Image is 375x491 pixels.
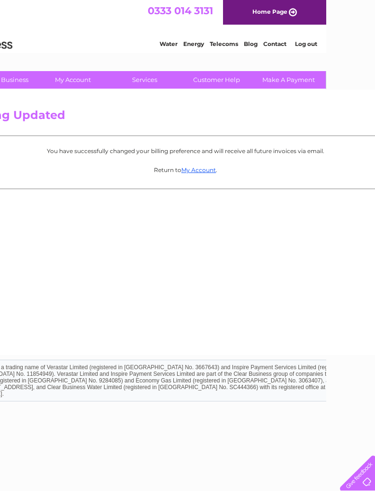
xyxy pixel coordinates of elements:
[178,71,256,89] a: Customer Help
[250,71,328,89] a: Make A Payment
[106,71,184,89] a: Services
[208,40,226,47] a: Water
[181,166,216,173] a: My Account
[13,25,62,54] img: logo.png
[312,40,335,47] a: Contact
[259,40,287,47] a: Telecoms
[196,5,262,17] a: 0333 014 3131
[232,40,253,47] a: Energy
[344,40,366,47] a: Log out
[34,71,112,89] a: My Account
[293,40,306,47] a: Blog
